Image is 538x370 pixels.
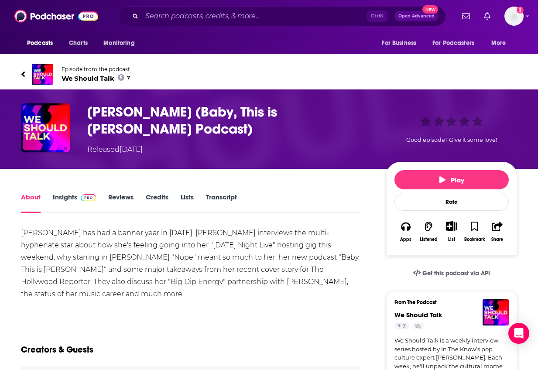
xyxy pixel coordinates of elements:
div: Rate [394,193,509,211]
svg: Add a profile image [517,7,524,14]
div: [PERSON_NAME] has had a banner year in [DATE]. [PERSON_NAME] interviews the multi-hyphenate star ... [21,227,361,300]
button: Show More Button [442,221,460,231]
span: Play [439,176,464,184]
span: For Podcasters [432,37,474,49]
img: Keke Palmer (Baby, This is Keke Palmer Podcast) [21,103,70,152]
div: Apps [400,237,411,242]
button: Show profile menu [504,7,524,26]
a: InsightsPodchaser Pro [53,193,96,213]
span: More [491,37,506,49]
h2: Creators & Guests [21,344,93,355]
a: Transcript [206,193,237,213]
a: 7 [394,322,409,329]
img: Podchaser - Follow, Share and Rate Podcasts [14,8,98,24]
span: Monitoring [103,37,134,49]
a: Reviews [108,193,134,213]
img: User Profile [504,7,524,26]
span: Episode from the podcast [62,66,130,72]
button: open menu [21,35,64,51]
a: We Should Talk [394,311,442,319]
button: open menu [97,35,146,51]
button: Listened [417,216,440,247]
a: Get this podcast via API [406,263,497,284]
h3: From The Podcast [394,299,502,305]
button: open menu [485,35,517,51]
span: Charts [69,37,88,49]
span: Good episode? Give it some love! [406,137,497,143]
span: Open Advanced [398,14,435,18]
div: List [448,236,455,242]
img: Podchaser Pro [81,194,96,201]
span: 7 [127,76,130,80]
div: Released [DATE] [87,144,143,155]
span: We Should Talk [62,74,130,82]
button: Apps [394,216,417,247]
span: 7 [403,322,406,331]
button: Bookmark [463,216,486,247]
a: Credits [146,193,168,213]
div: Listened [420,237,438,242]
a: Show notifications dropdown [459,9,473,24]
span: Logged in as laprteam [504,7,524,26]
img: We Should Talk [32,64,53,85]
span: New [422,5,438,14]
div: Show More ButtonList [440,216,463,247]
button: Open AdvancedNew [394,11,439,21]
span: For Business [382,37,416,49]
button: open menu [376,35,427,51]
img: We Should Talk [483,299,509,325]
span: Ctrl K [367,10,387,22]
div: Open Intercom Messenger [508,323,529,344]
button: Play [394,170,509,189]
a: About [21,193,41,213]
button: open menu [427,35,487,51]
h1: Keke Palmer (Baby, This is Keke Palmer Podcast) [87,103,372,137]
a: Show notifications dropdown [480,9,494,24]
div: Share [491,237,503,242]
a: Charts [63,35,93,51]
input: Search podcasts, credits, & more... [142,9,367,23]
span: Get this podcast via API [422,270,490,277]
div: Search podcasts, credits, & more... [118,6,446,26]
span: Podcasts [27,37,53,49]
button: Share [486,216,509,247]
a: We Should TalkEpisode from the podcastWe Should Talk7 [21,64,517,85]
div: Bookmark [464,237,485,242]
a: Lists [181,193,194,213]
